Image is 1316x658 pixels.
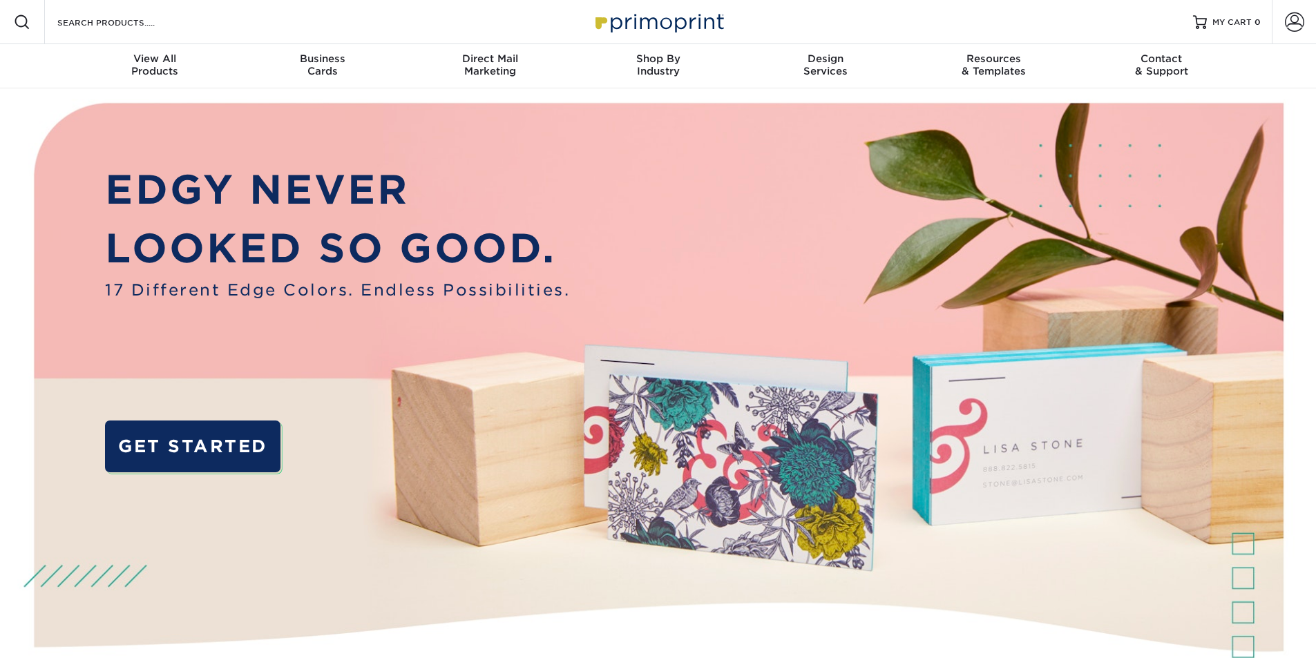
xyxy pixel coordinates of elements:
p: EDGY NEVER [105,160,570,220]
div: Services [742,52,910,77]
a: View AllProducts [71,44,239,88]
a: Direct MailMarketing [406,44,574,88]
span: Direct Mail [406,52,574,65]
a: Contact& Support [1078,44,1246,88]
input: SEARCH PRODUCTS..... [56,14,191,30]
div: Cards [238,52,406,77]
span: View All [71,52,239,65]
a: GET STARTED [105,420,280,472]
span: MY CART [1212,17,1252,28]
div: Products [71,52,239,77]
div: Industry [574,52,742,77]
span: Design [742,52,910,65]
div: & Templates [910,52,1078,77]
a: DesignServices [742,44,910,88]
span: Shop By [574,52,742,65]
img: Primoprint [589,7,727,37]
p: LOOKED SO GOOD. [105,219,570,278]
div: Marketing [406,52,574,77]
a: BusinessCards [238,44,406,88]
div: & Support [1078,52,1246,77]
span: 0 [1255,17,1261,27]
a: Resources& Templates [910,44,1078,88]
span: Business [238,52,406,65]
a: Shop ByIndustry [574,44,742,88]
span: 17 Different Edge Colors. Endless Possibilities. [105,278,570,302]
span: Resources [910,52,1078,65]
span: Contact [1078,52,1246,65]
